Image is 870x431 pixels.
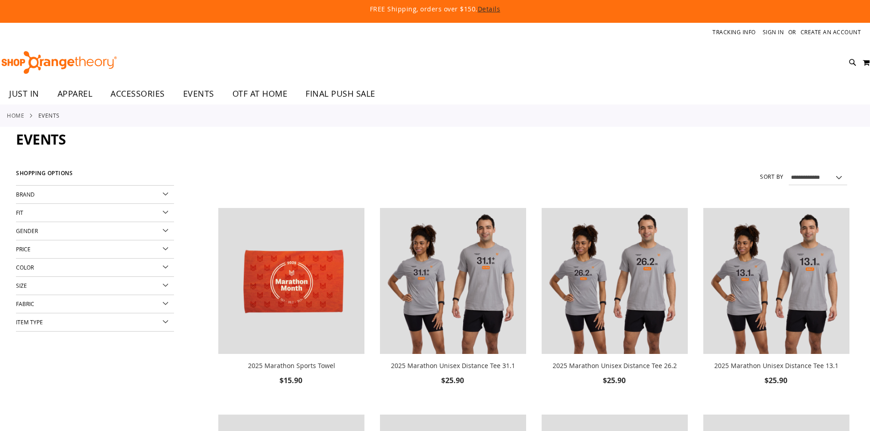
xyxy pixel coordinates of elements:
[232,83,288,104] span: OTF AT HOME
[537,203,692,410] div: product
[765,375,789,385] span: $25.90
[16,300,34,307] span: Fabric
[553,361,677,370] a: 2025 Marathon Unisex Distance Tee 26.2
[16,209,23,216] span: Fit
[16,264,34,271] span: Color
[16,186,174,204] div: Brand
[703,208,849,356] a: 2025 Marathon Unisex Distance Tee 13.1
[801,28,861,36] a: Create an Account
[16,295,174,313] div: Fabric
[763,28,784,36] a: Sign In
[296,83,385,104] a: FINAL PUSH SALE
[306,83,375,104] span: FINAL PUSH SALE
[16,222,174,240] div: Gender
[441,375,465,385] span: $25.90
[391,361,515,370] a: 2025 Marathon Unisex Distance Tee 31.1
[183,83,214,104] span: EVENTS
[542,208,688,354] img: 2025 Marathon Unisex Distance Tee 26.2
[214,203,369,410] div: product
[699,203,854,410] div: product
[603,375,627,385] span: $25.90
[16,130,66,149] span: EVENTS
[16,318,43,326] span: Item Type
[279,375,304,385] span: $15.90
[7,111,24,119] a: Home
[58,83,93,104] span: APPAREL
[161,5,709,14] p: FREE Shipping, orders over $150.
[542,208,688,356] a: 2025 Marathon Unisex Distance Tee 26.2
[380,208,526,354] img: 2025 Marathon Unisex Distance Tee 31.1
[16,282,27,289] span: Size
[16,259,174,277] div: Color
[703,208,849,354] img: 2025 Marathon Unisex Distance Tee 13.1
[380,208,526,356] a: 2025 Marathon Unisex Distance Tee 31.1
[16,245,31,253] span: Price
[223,83,297,104] a: OTF AT HOME
[248,361,335,370] a: 2025 Marathon Sports Towel
[375,203,531,410] div: product
[16,227,38,234] span: Gender
[16,166,174,186] strong: Shopping Options
[16,313,174,332] div: Item Type
[174,83,223,104] a: EVENTS
[16,191,35,198] span: Brand
[714,361,838,370] a: 2025 Marathon Unisex Distance Tee 13.1
[760,173,784,181] label: Sort By
[111,83,165,104] span: ACCESSORIES
[16,204,174,222] div: Fit
[478,5,501,13] a: Details
[16,240,174,259] div: Price
[712,28,756,36] a: Tracking Info
[16,277,174,295] div: Size
[218,208,364,356] a: 2025 Marathon Sports Towel
[38,111,60,119] strong: EVENTS
[9,83,39,104] span: JUST IN
[48,83,102,104] a: APPAREL
[101,83,174,104] a: ACCESSORIES
[218,208,364,354] img: 2025 Marathon Sports Towel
